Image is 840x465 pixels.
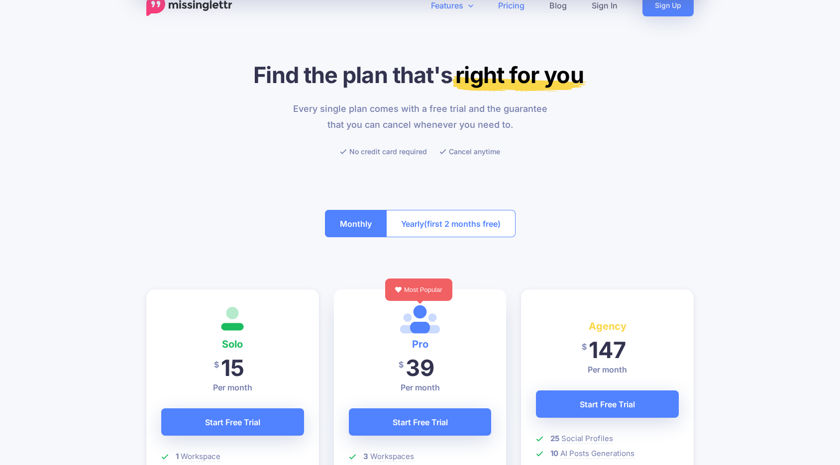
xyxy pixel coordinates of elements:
mark: right for you [452,61,586,92]
span: Workspaces [370,452,414,462]
h1: Find the plan that's [146,61,694,89]
span: AI Posts Generations [560,449,634,459]
p: Per month [349,381,492,393]
span: $ [214,354,219,376]
a: Start Free Trial [349,408,492,436]
b: 25 [550,434,559,443]
span: (first 2 months free) [424,216,501,232]
span: $ [399,354,404,376]
span: 39 [406,354,434,381]
p: Per month [161,381,304,393]
div: Most Popular [385,279,452,301]
span: $ [582,336,587,358]
p: Every single plan comes with a free trial and the guarantee that you can cancel whenever you need... [287,101,553,133]
a: Start Free Trial [536,390,679,418]
button: Yearly(first 2 months free) [386,210,516,237]
li: Cancel anytime [439,145,500,158]
button: Monthly [325,210,387,237]
li: No credit card required [340,145,427,158]
b: 3 [363,452,368,461]
span: Workspace [181,452,220,462]
b: 1 [176,452,179,461]
h4: Agency [536,318,679,334]
p: Per month [536,364,679,375]
h4: Solo [161,336,304,352]
span: 15 [221,354,244,381]
span: 147 [589,336,626,364]
span: Social Profiles [561,434,613,444]
a: Start Free Trial [161,408,304,436]
h4: Pro [349,336,492,352]
b: 10 [550,449,558,458]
